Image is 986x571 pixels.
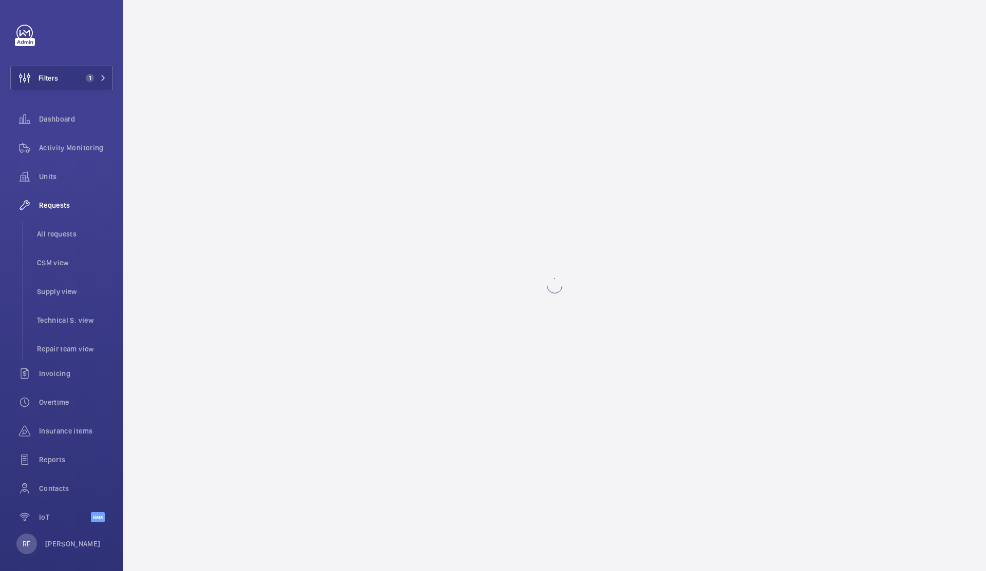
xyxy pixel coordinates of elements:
span: Technical S. view [37,315,113,325]
span: Units [39,171,113,182]
button: Filters1 [10,66,113,90]
span: Overtime [39,397,113,407]
span: Supply view [37,286,113,297]
span: Dashboard [39,114,113,124]
span: IoT [39,512,91,522]
span: 1 [86,74,94,82]
span: All requests [37,229,113,239]
span: Contacts [39,483,113,494]
span: Repair team view [37,344,113,354]
p: [PERSON_NAME] [45,539,101,549]
span: Filters [39,73,58,83]
span: Beta [91,512,105,522]
span: Invoicing [39,368,113,379]
span: Requests [39,200,113,210]
span: Activity Monitoring [39,143,113,153]
span: Insurance items [39,426,113,436]
p: RF [23,539,30,549]
span: Reports [39,455,113,465]
span: CSM view [37,258,113,268]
